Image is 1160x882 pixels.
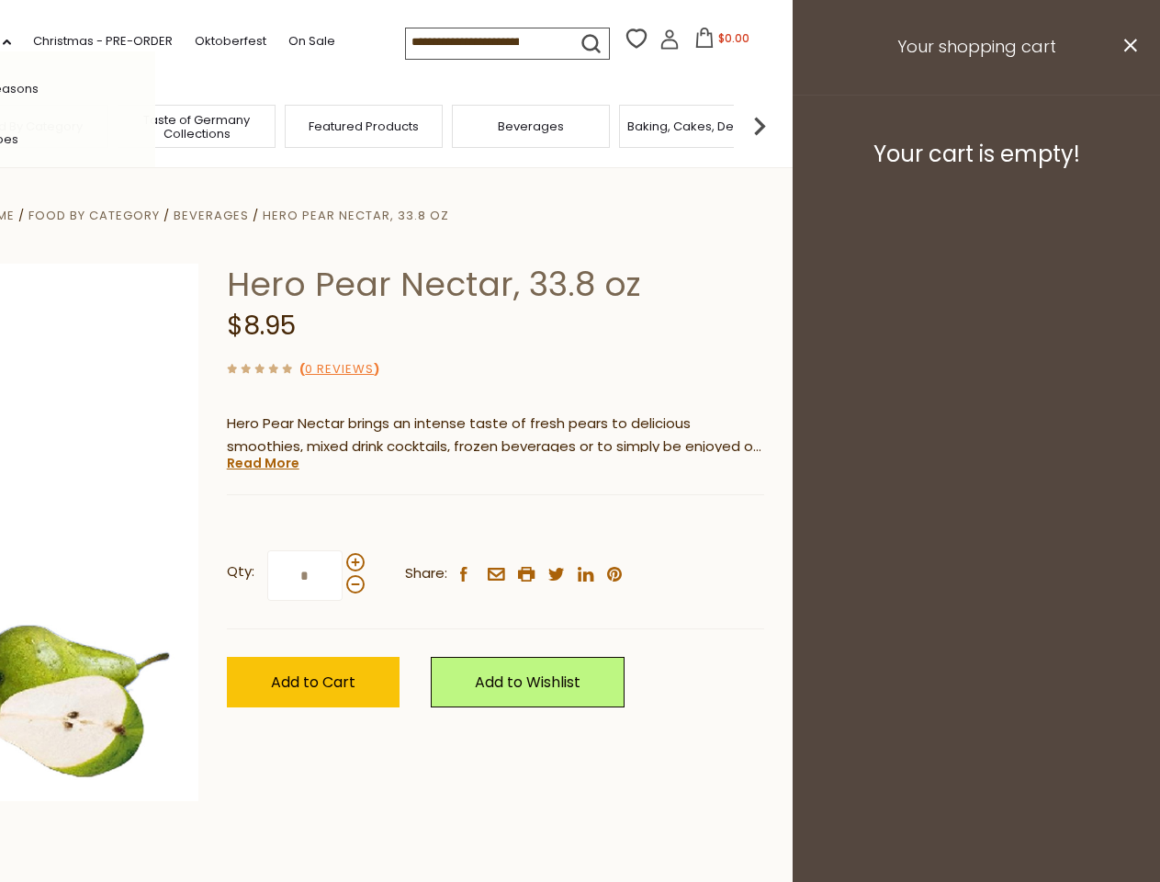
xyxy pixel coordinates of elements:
[28,207,160,224] a: Food By Category
[431,657,625,707] a: Add to Wishlist
[816,141,1137,168] h3: Your cart is empty!
[227,308,296,344] span: $8.95
[271,672,355,693] span: Add to Cart
[33,31,173,51] a: Christmas - PRE-ORDER
[267,550,343,601] input: Qty:
[498,119,564,133] a: Beverages
[309,119,419,133] a: Featured Products
[299,360,379,378] span: ( )
[263,207,449,224] a: Hero Pear Nectar, 33.8 oz
[227,560,254,583] strong: Qty:
[305,360,374,379] a: 0 Reviews
[627,119,770,133] a: Baking, Cakes, Desserts
[683,28,761,55] button: $0.00
[227,657,400,707] button: Add to Cart
[227,413,764,458] p: Hero Pear Nectar brings an intense taste of fresh pears to delicious smoothies, mixed drink cockt...
[227,264,764,305] h1: Hero Pear Nectar, 33.8 oz
[195,31,266,51] a: Oktoberfest
[718,30,749,46] span: $0.00
[405,562,447,585] span: Share:
[123,113,270,141] a: Taste of Germany Collections
[174,207,249,224] a: Beverages
[741,107,778,144] img: next arrow
[227,454,299,472] a: Read More
[288,31,335,51] a: On Sale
